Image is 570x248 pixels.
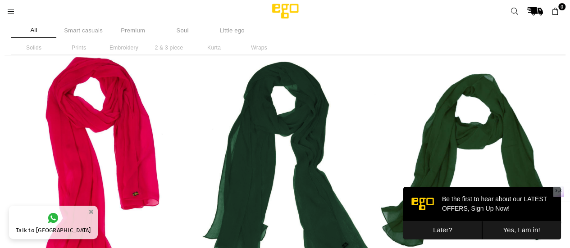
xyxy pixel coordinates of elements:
[9,206,98,239] a: Talk to [GEOGRAPHIC_DATA]
[506,3,523,19] a: Search
[160,23,205,38] li: Soul
[558,3,565,10] span: 0
[237,41,282,55] li: Wraps
[247,2,324,20] img: Ego
[11,41,56,55] li: Solids
[547,3,563,19] a: 0
[403,187,561,239] iframe: webpush-onsite
[101,41,146,55] li: Embroidery
[192,41,237,55] li: Kurta
[86,204,96,219] button: ×
[110,23,155,38] li: Premium
[146,41,192,55] li: 2 & 3 piece
[79,34,158,53] button: Yes, I am in!
[210,23,255,38] li: Little ego
[3,8,19,14] a: Menu
[61,23,106,38] li: Smart casuals
[56,41,101,55] li: Prints
[11,23,56,38] li: All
